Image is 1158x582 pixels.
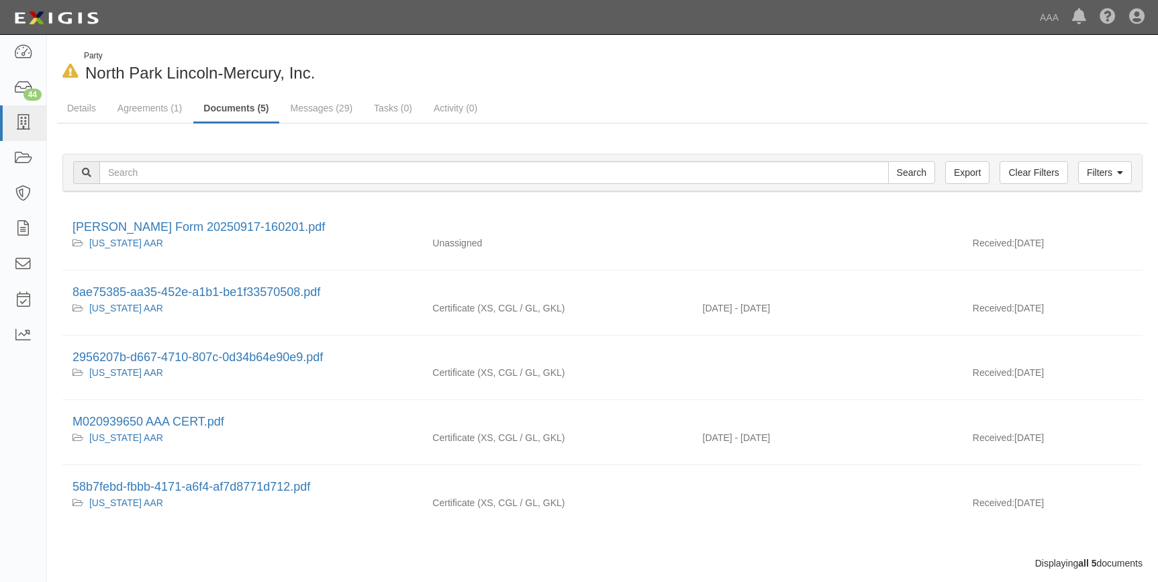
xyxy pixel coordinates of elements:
a: [US_STATE] AAR [89,497,163,508]
div: Texas AAR [73,366,412,379]
div: ACORD Form 20250917-160201.pdf [73,219,1132,236]
span: North Park Lincoln-Mercury, Inc. [85,64,315,82]
b: all 5 [1078,558,1096,569]
p: Received: [973,236,1014,250]
p: Received: [973,301,1014,315]
input: Search [888,161,935,184]
div: Displaying documents [52,556,1153,570]
div: Party [84,50,315,62]
div: 8ae75385-aa35-452e-a1b1-be1f33570508.pdf [73,284,1132,301]
a: 2956207b-d667-4710-807c-0d34b64e90e9.pdf [73,350,323,364]
div: 2956207b-d667-4710-807c-0d34b64e90e9.pdf [73,349,1132,367]
a: Documents (5) [193,95,279,124]
div: Texas AAR [73,431,412,444]
a: Tasks (0) [364,95,422,122]
div: Texas AAR [73,301,412,315]
i: Help Center - Complianz [1100,9,1116,26]
img: logo-5460c22ac91f19d4615b14bd174203de0afe785f0fc80cf4dbbc73dc1793850b.png [10,6,103,30]
div: Excess/Umbrella Liability Commercial General Liability / Garage Liability Garage Keepers Liability [422,431,692,444]
div: [DATE] [963,301,1143,322]
a: [US_STATE] AAR [89,303,163,313]
div: Effective - Expiration [693,236,963,237]
div: Excess/Umbrella Liability Commercial General Liability / Garage Liability Garage Keepers Liability [422,301,692,315]
a: Filters [1078,161,1132,184]
i: In Default since 09/15/2025 [62,64,79,79]
div: Effective 09/01/2024 - Expiration 09/01/2025 [693,301,963,315]
p: Received: [973,431,1014,444]
a: [US_STATE] AAR [89,238,163,248]
a: AAA [1033,4,1065,31]
div: Texas AAR [73,236,412,250]
input: Search [99,161,889,184]
div: [DATE] [963,236,1143,256]
div: M020939650 AAA CERT.pdf [73,414,1132,431]
div: Effective - Expiration [693,496,963,497]
div: [DATE] [963,496,1143,516]
div: Excess/Umbrella Liability Commercial General Liability / Garage Liability Garage Keepers Liability [422,496,692,510]
div: Effective 09/01/2023 - Expiration 09/01/2024 [693,431,963,444]
a: [US_STATE] AAR [89,432,163,443]
a: 58b7febd-fbbb-4171-a6f4-af7d8771d712.pdf [73,480,310,493]
div: 44 [23,89,42,101]
div: Unassigned [422,236,692,250]
div: Excess/Umbrella Liability Commercial General Liability / Garage Liability Garage Keepers Liability [422,366,692,379]
p: Received: [973,366,1014,379]
div: 58b7febd-fbbb-4171-a6f4-af7d8771d712.pdf [73,479,1132,496]
a: Export [945,161,990,184]
div: Texas AAR [73,496,412,510]
div: [DATE] [963,431,1143,451]
a: [US_STATE] AAR [89,367,163,378]
a: M020939650 AAA CERT.pdf [73,415,224,428]
a: [PERSON_NAME] Form 20250917-160201.pdf [73,220,325,234]
a: Messages (29) [281,95,363,122]
p: Received: [973,496,1014,510]
div: North Park Lincoln-Mercury, Inc. [57,50,593,85]
a: Agreements (1) [107,95,192,122]
a: 8ae75385-aa35-452e-a1b1-be1f33570508.pdf [73,285,320,299]
a: Details [57,95,106,122]
a: Activity (0) [424,95,487,122]
a: Clear Filters [1000,161,1067,184]
div: [DATE] [963,366,1143,386]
